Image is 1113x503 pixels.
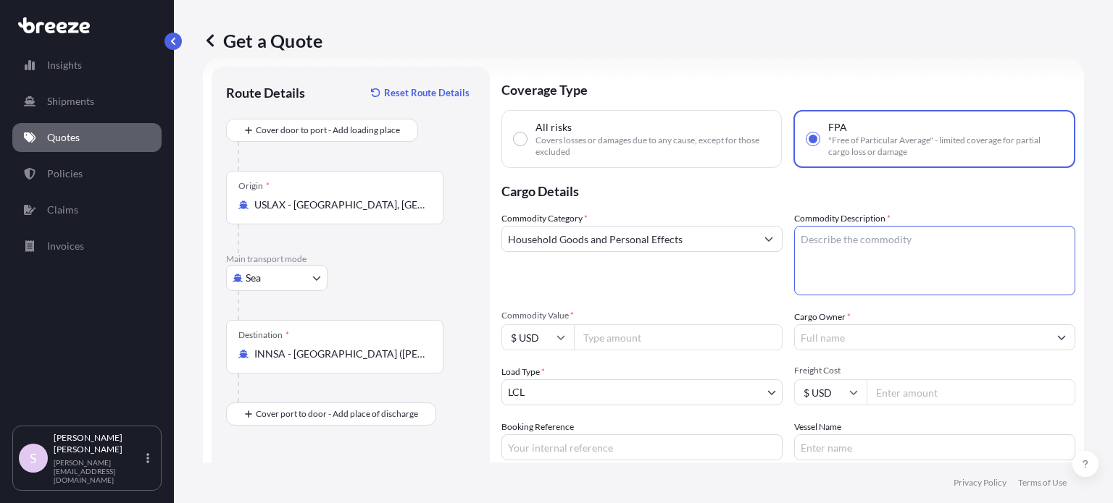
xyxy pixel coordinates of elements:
[256,407,418,421] span: Cover port to door - Add place of discharge
[47,58,82,72] p: Insights
[806,132,820,145] input: FPA"Free of Particular Average" - limited coverage for partial cargo loss or damage
[508,385,525,400] span: LCL
[12,51,162,80] a: Insights
[795,324,1049,350] input: Full name
[54,432,143,455] p: [PERSON_NAME] [PERSON_NAME]
[226,253,475,265] p: Main transport mode
[828,120,847,135] span: FPA
[501,310,783,321] span: Commodity Value
[501,434,783,460] input: Your internal reference
[364,81,475,104] button: Reset Route Details
[54,458,143,484] p: [PERSON_NAME][EMAIL_ADDRESS][DOMAIN_NAME]
[1049,324,1075,350] button: Show suggestions
[1018,477,1067,489] a: Terms of Use
[867,379,1075,405] input: Enter amount
[828,135,1062,158] span: "Free of Particular Average" - limited coverage for partial cargo loss or damage
[502,226,756,252] input: Select a commodity type
[12,232,162,261] a: Invoices
[226,265,328,291] button: Select transport
[501,379,783,405] button: LCL
[794,434,1075,460] input: Enter name
[501,420,574,434] label: Booking Reference
[501,67,1075,110] p: Coverage Type
[12,87,162,116] a: Shipments
[226,84,305,101] p: Route Details
[794,365,1075,376] span: Freight Cost
[535,135,770,158] span: Covers losses or damages due to any cause, except for those excluded
[794,211,891,226] label: Commodity Description
[501,168,1075,211] p: Cargo Details
[47,239,84,253] p: Invoices
[226,402,436,426] button: Cover port to door - Add place of discharge
[203,29,322,52] p: Get a Quote
[30,451,37,465] span: S
[12,123,162,152] a: Quotes
[246,271,261,285] span: Sea
[501,211,588,226] label: Commodity Category
[254,198,425,212] input: Origin
[238,180,270,192] div: Origin
[226,119,418,142] button: Cover door to port - Add loading place
[574,324,783,350] input: Type amount
[47,203,78,217] p: Claims
[794,420,841,434] label: Vessel Name
[47,94,94,109] p: Shipments
[47,130,80,145] p: Quotes
[238,329,289,341] div: Destination
[254,347,425,361] input: Destination
[12,159,162,188] a: Policies
[501,365,545,379] span: Load Type
[256,123,400,138] span: Cover door to port - Add loading place
[954,477,1006,489] a: Privacy Policy
[384,85,470,100] p: Reset Route Details
[47,166,83,181] p: Policies
[514,132,527,145] input: All risksCovers losses or damages due to any cause, except for those excluded
[12,195,162,224] a: Claims
[794,310,851,324] label: Cargo Owner
[756,226,782,252] button: Show suggestions
[535,120,572,135] span: All risks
